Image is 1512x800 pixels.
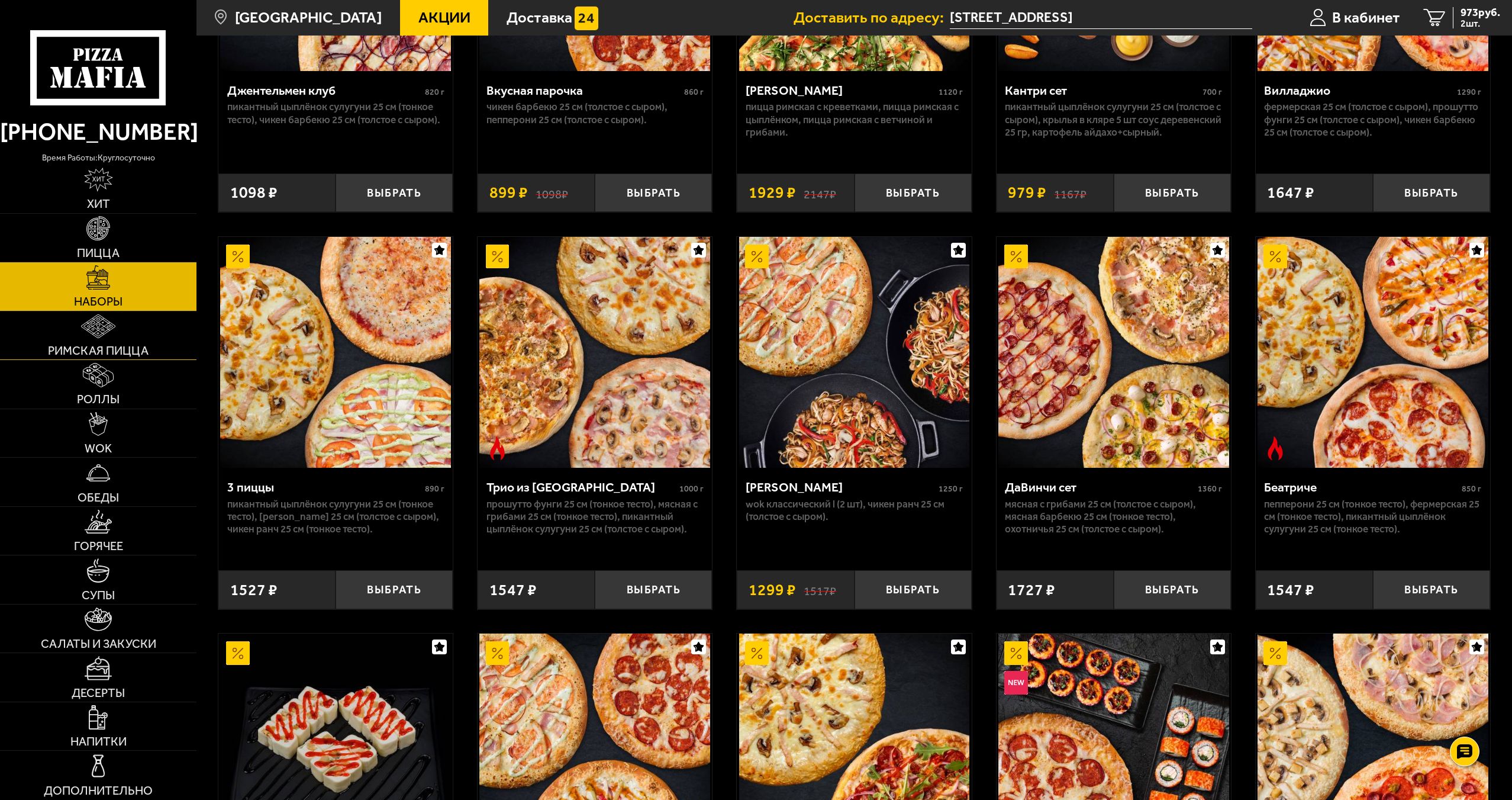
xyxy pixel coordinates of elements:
span: Доставка [507,10,572,25]
span: 1250 г [939,484,963,494]
span: 1299 ₽ [749,582,796,598]
img: Акционный [745,245,769,268]
img: Акционный [486,245,510,268]
input: Ваш адрес доставки [950,7,1252,29]
span: 850 г [1462,484,1481,494]
s: 1098 ₽ [536,185,568,201]
img: Новинка [1004,671,1028,695]
div: Беатриче [1264,480,1459,495]
span: 860 г [684,87,704,97]
span: Дополнительно [44,785,153,796]
div: [PERSON_NAME] [746,480,936,495]
button: Выбрать [1373,570,1490,609]
p: Фермерская 25 см (толстое с сыром), Прошутто Фунги 25 см (толстое с сыром), Чикен Барбекю 25 см (... [1264,101,1481,139]
span: Салаты и закуски [41,638,156,650]
img: Акционный [226,641,250,665]
p: Пицца Римская с креветками, Пицца Римская с цыплёнком, Пицца Римская с ветчиной и грибами. [746,101,963,139]
span: 1098 ₽ [230,185,278,201]
div: 3 пиццы [227,480,422,495]
span: Роллы [77,393,120,405]
span: 1360 г [1198,484,1222,494]
div: [PERSON_NAME] [746,83,936,98]
span: 820 г [425,87,444,97]
img: 3 пиццы [220,237,451,468]
span: 1727 ₽ [1008,582,1055,598]
span: 1547 ₽ [489,582,537,598]
a: Акционный3 пиццы [218,237,453,468]
s: 2147 ₽ [804,185,836,201]
span: В кабинет [1332,10,1400,25]
img: 15daf4d41897b9f0e9f617042186c801.svg [575,7,598,30]
span: 1647 ₽ [1267,185,1314,201]
button: Выбрать [855,570,972,609]
span: Супы [82,589,115,601]
img: Острое блюдо [1263,436,1287,460]
span: 1120 г [939,87,963,97]
div: ДаВинчи сет [1005,480,1195,495]
p: Wok классический L (2 шт), Чикен Ранч 25 см (толстое с сыром). [746,498,963,523]
s: 1517 ₽ [804,582,836,598]
a: АкционныйВилла Капри [737,237,971,468]
button: Выбрать [855,174,972,212]
div: Вилладжио [1264,83,1454,98]
button: Выбрать [595,570,712,609]
p: Прошутто Фунги 25 см (тонкое тесто), Мясная с грибами 25 см (тонкое тесто), Пикантный цыплёнок су... [486,498,704,536]
s: 1167 ₽ [1054,185,1087,201]
img: Острое блюдо [486,436,510,460]
p: Пикантный цыплёнок сулугуни 25 см (тонкое тесто), [PERSON_NAME] 25 см (толстое с сыром), Чикен Ра... [227,498,444,536]
span: Десерты [72,687,125,699]
span: Пицца [77,247,120,259]
span: 973 руб. [1461,7,1500,18]
p: Пикантный цыплёнок сулугуни 25 см (тонкое тесто), Чикен Барбекю 25 см (толстое с сыром). [227,101,444,126]
div: Кантри сет [1005,83,1200,98]
span: Доставить по адресу: [794,10,950,25]
img: Акционный [1004,245,1028,268]
div: Джентельмен клуб [227,83,422,98]
img: Акционный [486,641,510,665]
button: Выбрать [1373,174,1490,212]
span: WOK [85,442,112,454]
span: 979 ₽ [1008,185,1046,201]
p: Пикантный цыплёнок сулугуни 25 см (толстое с сыром), крылья в кляре 5 шт соус деревенский 25 гр, ... [1005,101,1222,139]
span: Напитки [70,735,127,747]
p: Пепперони 25 см (тонкое тесто), Фермерская 25 см (тонкое тесто), Пикантный цыплёнок сулугуни 25 с... [1264,498,1481,536]
p: Чикен Барбекю 25 см (толстое с сыром), Пепперони 25 см (толстое с сыром). [486,101,704,126]
span: 2 шт. [1461,19,1500,28]
p: Мясная с грибами 25 см (толстое с сыром), Мясная Барбекю 25 см (тонкое тесто), Охотничья 25 см (т... [1005,498,1222,536]
button: Выбрать [336,174,453,212]
img: Акционный [226,245,250,268]
img: Вилла Капри [739,237,970,468]
span: 1547 ₽ [1267,582,1314,598]
span: 1929 ₽ [749,185,796,201]
span: 890 г [425,484,444,494]
img: Акционный [745,641,769,665]
span: Хит [87,198,110,210]
div: Трио из [GEOGRAPHIC_DATA] [486,480,676,495]
img: Акционный [1263,245,1287,268]
button: Выбрать [336,570,453,609]
a: АкционныйОстрое блюдоБеатриче [1256,237,1490,468]
span: Обеды [78,491,119,503]
span: 899 ₽ [489,185,528,201]
span: Акции [418,10,470,25]
span: Горячее [74,540,123,552]
button: Выбрать [1114,570,1231,609]
img: Акционный [1263,641,1287,665]
span: 700 г [1202,87,1222,97]
div: Вкусная парочка [486,83,681,98]
span: 1290 г [1457,87,1481,97]
img: ДаВинчи сет [998,237,1229,468]
span: 1000 г [679,484,704,494]
img: Акционный [1004,641,1028,665]
span: 1527 ₽ [230,582,278,598]
img: Беатриче [1258,237,1488,468]
span: Наборы [74,295,122,307]
span: [GEOGRAPHIC_DATA] [235,10,382,25]
button: Выбрать [595,174,712,212]
img: Трио из Рио [479,237,710,468]
a: АкционныйДаВинчи сет [997,237,1231,468]
span: Римская пицца [48,345,149,356]
a: АкционныйОстрое блюдоТрио из Рио [478,237,712,468]
button: Выбрать [1114,174,1231,212]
